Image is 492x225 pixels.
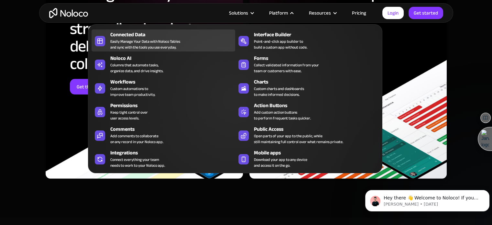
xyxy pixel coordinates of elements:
[110,39,180,50] div: Easily Manage Your Data with Noloco Tables and sync with the tools you use everyday.
[110,78,238,86] div: Workflows
[254,102,382,109] div: Action Buttons
[110,149,238,157] div: Integrations
[49,8,88,18] a: home
[382,7,404,19] a: Login
[261,9,301,17] div: Platform
[235,29,379,51] a: Interface BuilderPoint-and-click app builder tobuild a custom app without code.
[88,15,382,173] nav: Platform
[309,9,331,17] div: Resources
[301,9,344,17] div: Resources
[92,148,235,170] a: IntegrationsConnect everything your teamneeds to work to your Noloco app.
[254,86,304,97] div: Custom charts and dashboards to make informed decisions.
[70,79,119,95] a: Get the full story
[254,54,382,62] div: Forms
[235,100,379,122] a: Action ButtonsAdd custom action buttonsto perform frequent tasks quicker.
[92,124,235,146] a: CommentsAdd comments to collaborateon any record in your Noloco app.
[269,9,288,17] div: Platform
[110,62,163,74] div: Columns that automate tasks, organize data, and drive insights.
[92,100,235,122] a: PermissionsKeep tight control overuser access levels.
[92,29,235,51] a: Connected DataEasily Manage Your Data with Noloco Tablesand sync with the tools you use everyday.
[110,109,148,121] div: Keep tight control over user access levels.
[254,62,319,74] div: Collect validated information from your team or customers with ease.
[254,125,382,133] div: Public Access
[254,78,382,86] div: Charts
[254,39,307,50] div: Point-and-click app builder to build a custom app without code.
[235,53,379,75] a: FormsCollect validated information from yourteam or customers with ease.
[221,9,261,17] div: Solutions
[110,133,163,145] div: Add comments to collaborate on any record in your Noloco app.
[110,102,238,109] div: Permissions
[254,31,382,39] div: Interface Builder
[254,133,343,145] div: Open parts of your app to the public, while still maintaining full control over what remains priv...
[110,54,238,62] div: Noloco AI
[229,9,248,17] div: Solutions
[110,157,165,168] div: Connect everything your team needs to work to your Noloco app.
[344,9,374,17] a: Pricing
[254,109,311,121] div: Add custom action buttons to perform frequent tasks quicker.
[92,77,235,99] a: WorkflowsCustom automations toimprove team productivity.
[110,86,155,97] div: Custom automations to improve team productivity.
[235,124,379,146] a: Public AccessOpen parts of your app to the public, whilestill maintaining full control over what ...
[254,157,307,168] span: Download your app to any device and access it on the go.
[363,176,492,222] iframe: Intercom notifications message
[235,77,379,99] a: ChartsCustom charts and dashboardsto make informed decisions.
[409,7,443,19] a: Get started
[92,53,235,75] a: Noloco AIColumns that automate tasks,organize data, and drive insights.
[254,149,382,157] div: Mobile apps
[110,125,238,133] div: Comments
[110,31,238,39] div: Connected Data
[235,148,379,170] a: Mobile appsDownload your app to any deviceand access it on the go.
